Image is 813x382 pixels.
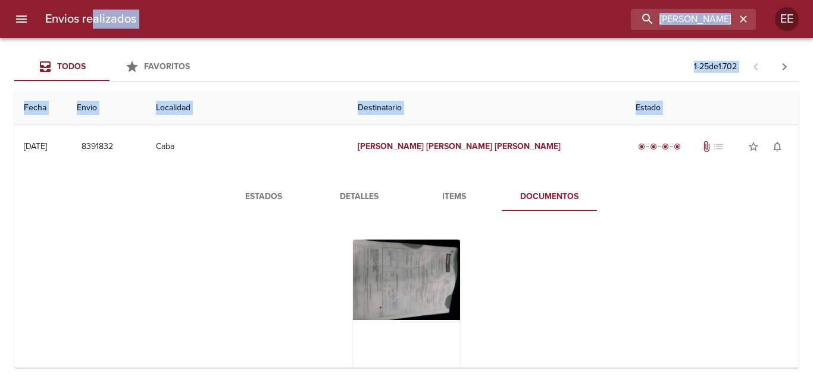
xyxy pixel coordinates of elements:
button: Activar notificaciones [765,135,789,159]
input: buscar [631,9,736,30]
div: Tabs detalle de guia [216,182,597,211]
button: Agregar a favoritos [742,135,765,159]
h6: Envios realizados [45,10,136,29]
span: star_border [748,141,759,153]
span: Todos [57,61,86,72]
div: EE [775,7,799,31]
span: Pagina anterior [742,60,770,72]
div: Tabs Envios [14,52,205,81]
th: Fecha [14,91,67,125]
em: [PERSON_NAME] [426,141,492,151]
span: Pagina siguiente [770,52,799,81]
th: Envio [67,91,146,125]
div: [DATE] [24,141,47,151]
span: Estados [223,190,304,204]
span: No tiene pedido asociado [712,141,724,153]
span: Tiene documentos adjuntos [701,141,712,153]
span: notifications_none [771,141,783,153]
p: 1 - 25 de 1.702 [694,61,737,73]
span: radio_button_checked [650,143,657,150]
th: Estado [626,91,799,125]
button: 8391832 [77,136,118,158]
em: [PERSON_NAME] [495,141,561,151]
th: Destinatario [348,91,626,125]
th: Localidad [146,91,349,125]
span: radio_button_checked [638,143,645,150]
span: Documentos [509,190,590,204]
span: Favoritos [144,61,190,72]
span: radio_button_checked [674,143,681,150]
button: menu [7,5,36,33]
em: [PERSON_NAME] [358,141,424,151]
span: radio_button_checked [662,143,669,150]
td: Caba [146,125,349,168]
span: Detalles [318,190,399,204]
span: 8391832 [82,139,113,154]
span: Items [414,190,495,204]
